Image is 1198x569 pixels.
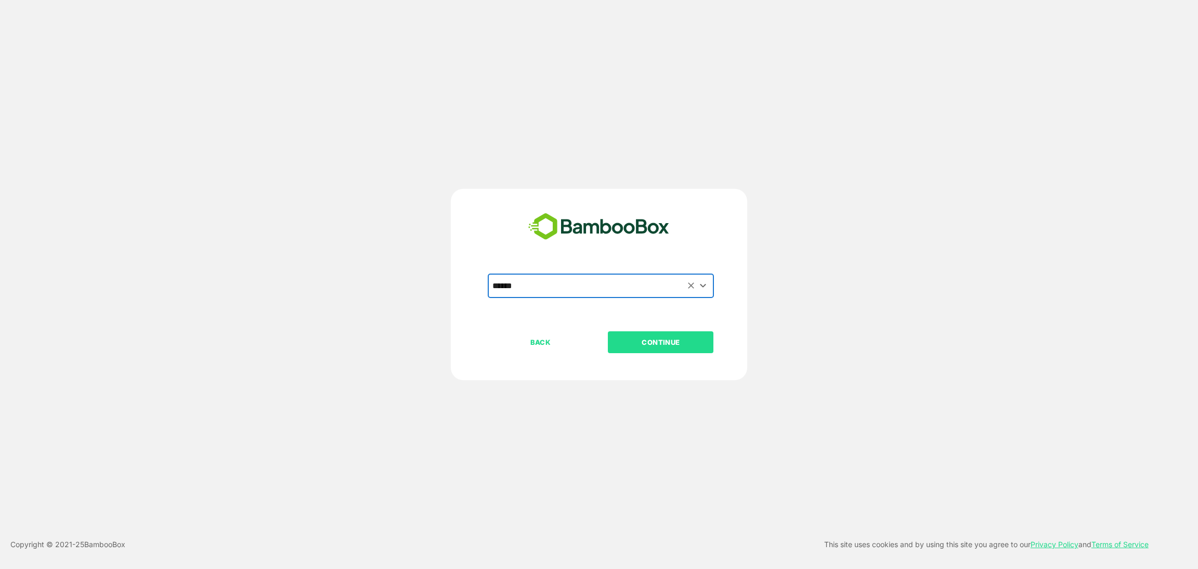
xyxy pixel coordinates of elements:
[523,210,675,244] img: bamboobox
[488,331,593,353] button: BACK
[1091,540,1149,549] a: Terms of Service
[685,280,697,292] button: Clear
[609,337,713,348] p: CONTINUE
[608,331,713,353] button: CONTINUE
[824,538,1149,551] p: This site uses cookies and by using this site you agree to our and
[696,279,710,293] button: Open
[1031,540,1078,549] a: Privacy Policy
[10,538,125,551] p: Copyright © 2021- 25 BambooBox
[489,337,593,348] p: BACK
